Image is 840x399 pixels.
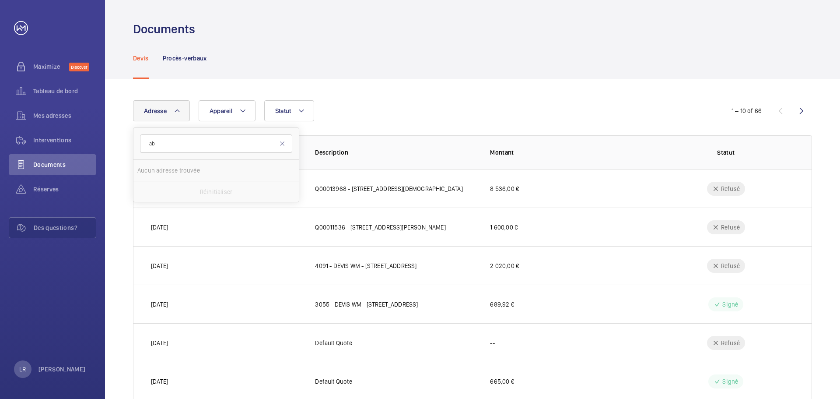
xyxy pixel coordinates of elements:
p: [DATE] [151,339,168,347]
p: Q00013968 - [STREET_ADDRESS][DEMOGRAPHIC_DATA] [315,184,462,193]
p: Refusé [721,339,740,347]
p: Q00011536 - [STREET_ADDRESS][PERSON_NAME] [315,223,445,232]
span: Réserves [33,185,96,194]
p: Montant [490,148,644,157]
p: [DATE] [151,261,168,270]
h1: Documents [133,21,195,37]
p: Refusé [721,223,740,232]
p: Signé [722,377,738,386]
p: Statut [658,148,794,157]
button: Appareil [199,100,255,121]
span: Des questions? [34,223,96,232]
button: Adresse [133,100,190,121]
span: Maximize [33,62,69,71]
p: 3055 - DEVIS WM - [STREET_ADDRESS] [315,300,418,309]
p: 4091 - DEVIS WM - [STREET_ADDRESS] [315,261,416,270]
div: 1 – 10 of 66 [731,106,762,115]
p: 689,92 € [490,300,514,309]
li: Aucun adresse trouvée [133,160,299,181]
span: Documents [33,160,96,169]
p: 8 536,00 € [490,184,519,193]
p: [DATE] [151,300,168,309]
span: Interventions [33,136,96,145]
p: Réinitialiser [200,187,232,196]
p: LR [19,365,26,374]
p: 2 020,00 € [490,261,519,270]
p: Default Quote [315,377,352,386]
p: [PERSON_NAME] [38,365,86,374]
p: Description [315,148,476,157]
p: Signé [722,300,738,309]
p: 1 600,00 € [490,223,518,232]
p: [DATE] [151,223,168,232]
p: -- [490,339,494,347]
p: Refusé [721,184,740,193]
p: 665,00 € [490,377,514,386]
span: Adresse [144,107,167,114]
input: Trouvez une adresse [140,134,292,153]
p: Default Quote [315,339,352,347]
span: Statut [275,107,291,114]
p: Procès-verbaux [163,54,207,63]
p: Devis [133,54,149,63]
button: Statut [264,100,315,121]
p: [DATE] [151,377,168,386]
span: Appareil [210,107,232,114]
p: Refusé [721,261,740,270]
span: Tableau de bord [33,87,96,95]
span: Mes adresses [33,111,96,120]
span: Discover [69,63,89,71]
